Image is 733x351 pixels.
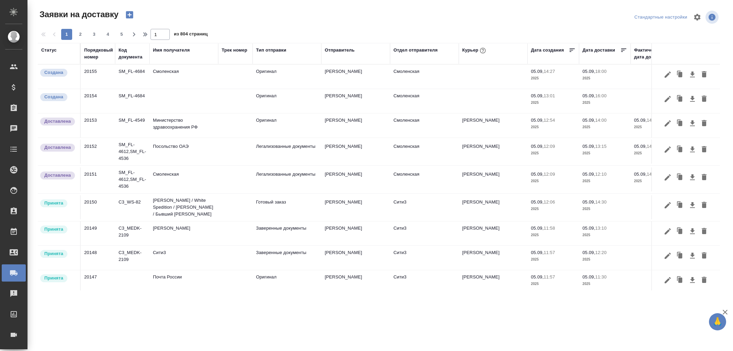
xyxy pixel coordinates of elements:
button: Клонировать [674,199,687,212]
span: 🙏 [712,315,723,329]
button: Скачать [687,199,698,212]
button: 4 [102,29,113,40]
button: Скачать [687,117,698,130]
button: Скачать [687,68,698,81]
button: Скачать [687,143,698,156]
button: 5 [116,29,127,40]
td: Сити3 [390,270,459,294]
p: 11:58 [544,226,555,231]
td: [PERSON_NAME] [321,221,390,245]
span: из 804 страниц [174,30,208,40]
td: [PERSON_NAME] [459,195,527,219]
td: [PERSON_NAME] [321,65,390,89]
td: C3_MEDK-2109 [115,246,149,270]
td: 20150 [81,195,115,219]
div: Порядковый номер [84,47,113,61]
p: 2025 [634,124,679,131]
td: [PERSON_NAME] [321,113,390,138]
div: split button [633,12,689,23]
p: 05.09, [634,118,647,123]
p: 2025 [531,281,576,287]
p: 11:30 [595,274,607,279]
button: Клонировать [674,143,687,156]
td: Сити3 [390,195,459,219]
td: Смоленская [390,140,459,164]
p: 14:27 [544,69,555,74]
span: 4 [102,31,113,38]
p: Принята [44,275,63,282]
button: Скачать [687,92,698,106]
div: Код документа [119,47,146,61]
p: 05.09, [582,69,595,74]
button: Клонировать [674,171,687,184]
p: 12:09 [544,172,555,177]
p: 05.09, [531,226,544,231]
span: 5 [116,31,127,38]
td: 20151 [81,167,115,191]
td: 20153 [81,113,115,138]
button: Редактировать [662,92,674,106]
p: 2025 [531,178,576,185]
span: 3 [89,31,100,38]
p: 12:54 [544,118,555,123]
button: Клонировать [674,68,687,81]
p: 13:15 [595,144,607,149]
td: Смоленская [149,65,218,89]
p: 05.09, [582,274,595,279]
button: Клонировать [674,225,687,238]
button: 🙏 [709,313,726,330]
p: 11:57 [544,274,555,279]
p: 12:20 [595,250,607,255]
p: 18:00 [595,69,607,74]
p: 2025 [582,256,627,263]
div: Курьер назначен [40,225,77,234]
p: 2025 [634,178,679,185]
span: Настроить таблицу [689,9,706,25]
td: [PERSON_NAME] [459,113,527,138]
p: Создана [44,94,63,100]
button: Скачать [687,249,698,262]
button: Редактировать [662,199,674,212]
button: Создать [121,9,138,21]
td: Готовый заказ [253,195,321,219]
button: Клонировать [674,117,687,130]
p: 2025 [582,75,627,82]
div: Документы доставлены, фактическая дата доставки проставиться автоматически [40,117,77,126]
td: [PERSON_NAME] [459,140,527,164]
div: Статус [41,47,57,54]
p: 2025 [531,232,576,239]
td: [PERSON_NAME] [321,246,390,270]
button: Редактировать [662,225,674,238]
p: 05.09, [531,93,544,98]
td: C3_WS-82 [115,195,149,219]
td: 20147 [81,270,115,294]
td: Оригинал [253,65,321,89]
p: 2025 [582,206,627,212]
button: Удалить [698,68,710,81]
p: 2025 [531,124,576,131]
p: 2025 [582,99,627,106]
p: 14:30 [595,199,607,205]
button: Удалить [698,249,710,262]
td: SM_FL-4684 [115,89,149,113]
td: SM_FL-4612,SM_FL-4536 [115,138,149,165]
p: 2025 [531,206,576,212]
td: [PERSON_NAME] [321,140,390,164]
p: 14:09 [647,144,658,149]
td: Смоленская [390,113,459,138]
td: [PERSON_NAME] [321,195,390,219]
p: 2025 [531,256,576,263]
button: Клонировать [674,274,687,287]
div: Новая заявка, еще не передана в работу [40,68,77,77]
button: Скачать [687,171,698,184]
td: Сити3 [390,246,459,270]
button: Скачать [687,274,698,287]
div: Дата создания [531,47,564,54]
p: 05.09, [582,144,595,149]
p: 05.09, [582,199,595,205]
button: Редактировать [662,274,674,287]
button: Редактировать [662,117,674,130]
td: 20152 [81,140,115,164]
div: Фактическая дата доставки [634,47,672,61]
p: 2025 [531,75,576,82]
